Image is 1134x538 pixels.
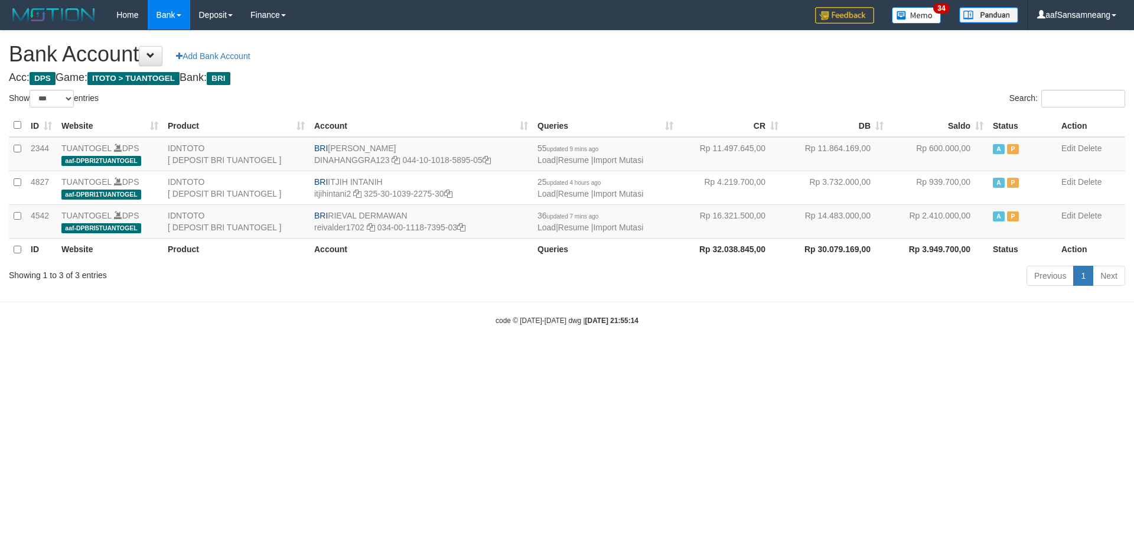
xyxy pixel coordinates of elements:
[9,43,1125,66] h1: Bank Account
[1057,238,1125,261] th: Action
[392,155,400,165] a: Copy DINAHANGGRA123 to clipboard
[57,171,163,204] td: DPS
[678,114,783,137] th: CR: activate to sort column ascending
[61,223,141,233] span: aaf-DPBRI5TUANTOGEL
[9,90,99,107] label: Show entries
[537,189,556,198] a: Load
[61,156,141,166] span: aaf-DPBRI2TUANTOGEL
[163,137,309,171] td: IDNTOTO [ DEPOSIT BRI TUANTOGEL ]
[1007,144,1019,154] span: Paused
[537,144,643,165] span: | |
[26,137,57,171] td: 2344
[1007,178,1019,188] span: Paused
[993,144,1005,154] span: Active
[57,238,163,261] th: Website
[1078,144,1102,153] a: Delete
[933,3,949,14] span: 34
[1027,266,1074,286] a: Previous
[533,114,678,137] th: Queries: activate to sort column ascending
[558,189,589,198] a: Resume
[783,238,888,261] th: Rp 30.079.169,00
[457,223,465,232] a: Copy 034001118739503 to clipboard
[163,114,309,137] th: Product: activate to sort column ascending
[678,238,783,261] th: Rp 32.038.845,00
[353,189,361,198] a: Copy itjihintani2 to clipboard
[593,189,643,198] a: Import Mutasi
[314,144,328,153] span: BRI
[309,137,533,171] td: [PERSON_NAME] 044-10-1018-5895-05
[783,171,888,204] td: Rp 3.732.000,00
[888,114,988,137] th: Saldo: activate to sort column ascending
[309,238,533,261] th: Account
[533,238,678,261] th: Queries
[988,114,1057,137] th: Status
[314,211,328,220] span: BRI
[9,6,99,24] img: MOTION_logo.png
[959,7,1018,23] img: panduan.png
[26,238,57,261] th: ID
[558,223,589,232] a: Resume
[678,137,783,171] td: Rp 11.497.645,00
[30,72,56,85] span: DPS
[593,155,643,165] a: Import Mutasi
[309,171,533,204] td: ITJIH INTANIH 325-30-1039-2275-30
[537,211,643,232] span: | |
[547,146,599,152] span: updated 9 mins ago
[993,211,1005,221] span: Active
[367,223,375,232] a: Copy reivalder1702 to clipboard
[888,137,988,171] td: Rp 600.000,00
[585,317,638,325] strong: [DATE] 21:55:14
[309,114,533,137] th: Account: activate to sort column ascending
[1061,211,1076,220] a: Edit
[163,238,309,261] th: Product
[888,171,988,204] td: Rp 939.700,00
[57,137,163,171] td: DPS
[26,171,57,204] td: 4827
[1078,177,1102,187] a: Delete
[547,180,601,186] span: updated 4 hours ago
[26,114,57,137] th: ID: activate to sort column ascending
[207,72,230,85] span: BRI
[678,204,783,238] td: Rp 16.321.500,00
[537,177,601,187] span: 25
[163,204,309,238] td: IDNTOTO [ DEPOSIT BRI TUANTOGEL ]
[892,7,941,24] img: Button%20Memo.svg
[1078,211,1102,220] a: Delete
[314,223,364,232] a: reivalder1702
[888,238,988,261] th: Rp 3.949.700,00
[309,204,533,238] td: RIEVAL DERMAWAN 034-00-1118-7395-03
[993,178,1005,188] span: Active
[9,72,1125,84] h4: Acc: Game: Bank:
[558,155,589,165] a: Resume
[1061,144,1076,153] a: Edit
[496,317,638,325] small: code © [DATE]-[DATE] dwg |
[61,211,112,220] a: TUANTOGEL
[1009,90,1125,107] label: Search:
[57,114,163,137] th: Website: activate to sort column ascending
[61,177,112,187] a: TUANTOGEL
[537,144,598,153] span: 55
[1057,114,1125,137] th: Action
[783,114,888,137] th: DB: activate to sort column ascending
[678,171,783,204] td: Rp 4.219.700,00
[483,155,491,165] a: Copy 044101018589505 to clipboard
[1007,211,1019,221] span: Paused
[61,190,141,200] span: aaf-DPBRI1TUANTOGEL
[783,137,888,171] td: Rp 11.864.169,00
[537,223,556,232] a: Load
[30,90,74,107] select: Showentries
[593,223,643,232] a: Import Mutasi
[1093,266,1125,286] a: Next
[888,204,988,238] td: Rp 2.410.000,00
[1061,177,1076,187] a: Edit
[537,155,556,165] a: Load
[26,204,57,238] td: 4542
[57,204,163,238] td: DPS
[1041,90,1125,107] input: Search:
[314,189,351,198] a: itjihintani2
[1073,266,1093,286] a: 1
[163,171,309,204] td: IDNTOTO [ DEPOSIT BRI TUANTOGEL ]
[444,189,452,198] a: Copy 325301039227530 to clipboard
[988,238,1057,261] th: Status
[783,204,888,238] td: Rp 14.483.000,00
